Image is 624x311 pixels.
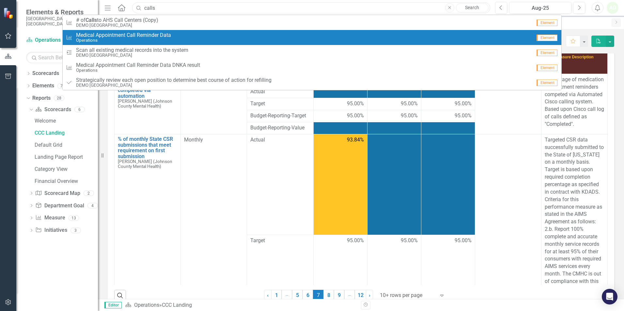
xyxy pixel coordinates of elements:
td: Double-Click to Edit [367,98,421,110]
div: 6 [74,107,85,112]
div: Landing Page Report [35,154,98,160]
span: Element [537,65,557,71]
div: Financial Overview [35,178,98,184]
a: Reports [32,95,51,102]
a: Default Grid [33,140,98,150]
button: Aug-25 [509,2,571,14]
a: Initiatives [35,227,67,234]
span: Target [250,237,310,244]
span: › [369,292,370,298]
a: Welcome [33,116,98,126]
a: Operations [134,302,159,308]
div: CCC Landing [162,302,192,308]
div: Category View [35,166,98,172]
span: 95.00% [455,112,472,120]
div: 4 [87,203,98,208]
span: ‹ [267,292,269,298]
span: Medical Appointment Call Reminder Data [76,32,171,38]
span: Element [537,20,557,26]
a: Department Goal [35,202,84,210]
a: Elements [32,82,54,90]
span: Actual [250,136,310,144]
span: Medical Appointment Call Reminder Data DNKA result [76,62,200,68]
a: CCC Landing [33,128,98,138]
input: Search ClearPoint... [132,2,490,14]
a: Landing Page Report [33,152,98,162]
span: 95.00% [347,112,364,120]
div: Default Grid [35,142,98,148]
small: [PERSON_NAME] (Johnson County Mental Health) [118,159,177,169]
td: Double-Click to Edit [181,74,247,134]
small: DEMO [GEOGRAPHIC_DATA] [76,83,272,88]
span: Element [537,80,557,86]
input: Search Below... [26,52,91,63]
small: Operations [76,68,200,73]
a: Scorecards [32,70,59,77]
a: Medical Appointment Call Reminder Data DNKA resultOperationsElement [63,60,561,75]
span: Element [537,35,557,41]
small: DEMO [GEOGRAPHIC_DATA] [76,23,158,28]
span: Element [537,50,557,56]
div: Open Intercom Messenger [602,289,617,304]
a: Operations [26,37,91,44]
a: Scan all existing medical records into the systemDEMO [GEOGRAPHIC_DATA]Element [63,45,561,60]
a: 6 [303,290,313,301]
img: ClearPoint Strategy [3,7,15,19]
small: Operations [76,38,171,43]
a: Medical Appointment Call Reminder DataOperationsElement [63,30,561,45]
a: Financial Overview [33,176,98,186]
span: Strategically review each open position to determine best course of action for refilling [76,77,272,83]
span: 7 [313,290,323,301]
td: Double-Click to Edit [475,74,541,134]
a: 12 [355,290,366,301]
a: 1 [271,290,282,301]
div: » [125,302,356,309]
a: Measure [35,214,65,222]
a: Category View [33,164,98,174]
span: # of to AHS Call Centers (Copy) [76,17,158,23]
a: % of monthly State CSR submissions that meet requirement on first submission [118,136,177,159]
span: Editor [104,302,122,308]
button: AD [607,2,618,14]
a: Search [456,3,489,12]
div: Welcome [35,118,98,124]
span: 93.84% [347,136,364,144]
span: Scan all existing medical records into the system [76,47,188,53]
a: Strategically review each open position to determine best course of action for refillingDEMO [GEO... [63,75,561,90]
small: [PERSON_NAME] (Johnson County Mental Health) [118,99,177,109]
span: 95.00% [401,112,418,120]
td: Double-Click to Edit Right Click for Context Menu [115,74,181,134]
span: 95.00% [401,100,418,108]
div: 3 [70,228,81,233]
a: Scorecard Map [35,190,80,197]
a: 8 [323,290,334,301]
span: Percentage of medication appointment reminders competed via Automated Cisco calling system. Based... [545,76,604,127]
a: Scorecards [35,106,71,113]
span: Budget-Reporting-Target [250,112,310,120]
a: # ofto AHS Call Centers (Copy)DEMO [GEOGRAPHIC_DATA]Element [63,15,561,30]
td: Double-Click to Edit [541,74,607,134]
div: 2 [84,190,94,196]
a: 5 [292,290,303,301]
div: CCC Landing [35,130,98,136]
span: 95.00% [347,237,364,244]
span: Elements & Reports [26,8,91,16]
div: 13 [69,215,79,221]
td: Double-Click to Edit [421,98,475,110]
span: Target [250,100,310,108]
div: Monthly [184,136,243,144]
div: Aug-25 [511,4,569,12]
span: 95.00% [455,100,472,108]
div: 28 [54,96,64,101]
span: 95.00% [401,237,418,244]
span: Actual [250,88,310,96]
span: Budget-Reporting-Value [250,124,310,132]
span: 95.00% [455,237,472,244]
a: 9 [334,290,344,301]
small: DEMO [GEOGRAPHIC_DATA] [76,53,188,58]
td: Double-Click to Edit [313,98,367,110]
span: 95.00% [347,100,364,108]
div: 75 [57,83,68,89]
small: [GEOGRAPHIC_DATA], [GEOGRAPHIC_DATA] [26,16,91,27]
